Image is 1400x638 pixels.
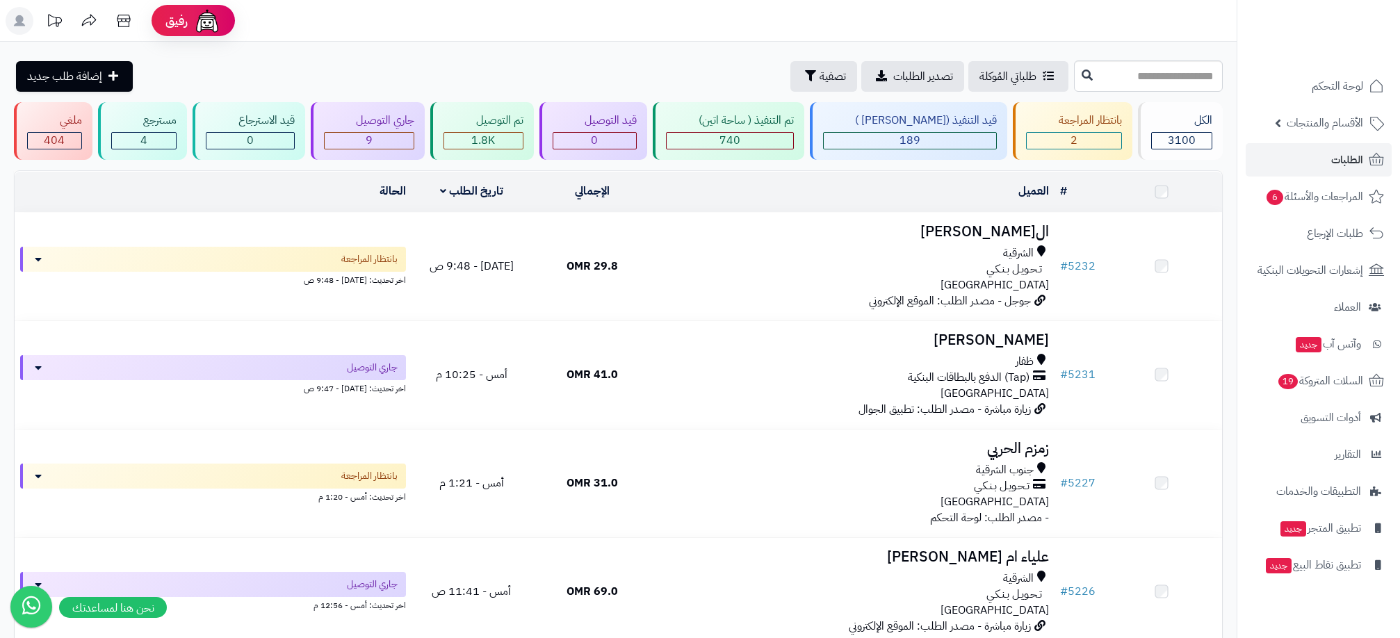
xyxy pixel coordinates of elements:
span: # [1060,475,1068,491]
span: الشرقية [1003,571,1034,587]
span: جاري التوصيل [347,578,398,591]
span: رفيق [165,13,188,29]
span: تطبيق نقاط البيع [1264,555,1361,575]
div: اخر تحديث: أمس - 12:56 م [20,597,406,612]
div: 740 [667,133,793,149]
span: المراجعات والأسئلة [1265,187,1363,206]
div: بانتظار المراجعة [1026,113,1122,129]
span: جاري التوصيل [347,361,398,375]
h3: ال[PERSON_NAME] [658,224,1049,240]
a: بانتظار المراجعة 2 [1010,102,1135,160]
span: الشرقية [1003,245,1034,261]
span: أمس - 11:41 ص [432,583,511,600]
span: 6 [1267,190,1283,205]
span: جديد [1280,521,1306,537]
span: جوجل - مصدر الطلب: الموقع الإلكتروني [869,293,1031,309]
a: السلات المتروكة19 [1246,364,1392,398]
a: أدوات التسويق [1246,401,1392,434]
a: إشعارات التحويلات البنكية [1246,254,1392,287]
a: طلباتي المُوكلة [968,61,1068,92]
a: تصدير الطلبات [861,61,964,92]
span: تـحـويـل بـنـكـي [974,478,1029,494]
div: تم التنفيذ ( ساحة اتين) [666,113,794,129]
span: 41.0 OMR [567,366,618,383]
span: 3100 [1168,132,1196,149]
div: تم التوصيل [443,113,523,129]
span: 1.8K [471,132,495,149]
span: تـحـويـل بـنـكـي [986,587,1042,603]
span: 740 [719,132,740,149]
a: المراجعات والأسئلة6 [1246,180,1392,213]
div: 1752 [444,133,523,149]
a: إضافة طلب جديد [16,61,133,92]
a: الطلبات [1246,143,1392,177]
a: قيد التوصيل 0 [537,102,651,160]
span: # [1060,258,1068,275]
div: 4 [112,133,177,149]
button: تصفية [790,61,857,92]
span: بانتظار المراجعة [341,252,398,266]
a: ملغي 404 [11,102,95,160]
span: إشعارات التحويلات البنكية [1257,261,1363,280]
span: 69.0 OMR [567,583,618,600]
div: 189 [824,133,997,149]
a: مسترجع 4 [95,102,190,160]
span: 4 [140,132,147,149]
span: التقارير [1335,445,1361,464]
span: زيارة مباشرة - مصدر الطلب: الموقع الإلكتروني [849,618,1031,635]
span: أدوات التسويق [1301,408,1361,427]
a: #5226 [1060,583,1096,600]
div: جاري التوصيل [324,113,415,129]
a: تم التنفيذ ( ساحة اتين) 740 [650,102,807,160]
span: جديد [1296,337,1321,352]
a: تطبيق نقاط البيعجديد [1246,548,1392,582]
span: 0 [591,132,598,149]
a: الحالة [380,183,406,199]
a: وآتس آبجديد [1246,327,1392,361]
span: 9 [366,132,373,149]
span: 189 [900,132,920,149]
span: التطبيقات والخدمات [1276,482,1361,501]
div: ملغي [27,113,82,129]
div: مسترجع [111,113,177,129]
span: طلباتي المُوكلة [979,68,1036,85]
a: طلبات الإرجاع [1246,217,1392,250]
span: لوحة التحكم [1312,76,1363,96]
a: جاري التوصيل 9 [308,102,428,160]
span: أمس - 10:25 م [436,366,507,383]
a: قيد التنفيذ ([PERSON_NAME] ) 189 [807,102,1011,160]
a: الكل3100 [1135,102,1226,160]
span: [GEOGRAPHIC_DATA] [941,385,1049,402]
span: 31.0 OMR [567,475,618,491]
span: جنوب الشرقية [976,462,1034,478]
a: تاريخ الطلب [440,183,503,199]
span: الأقسام والمنتجات [1287,113,1363,133]
td: - مصدر الطلب: لوحة التحكم [653,430,1055,537]
span: [GEOGRAPHIC_DATA] [941,493,1049,510]
div: اخر تحديث: [DATE] - 9:48 ص [20,272,406,286]
span: # [1060,366,1068,383]
span: بانتظار المراجعة [341,469,398,483]
img: logo-2.png [1305,39,1387,68]
span: طلبات الإرجاع [1307,224,1363,243]
div: اخر تحديث: أمس - 1:20 م [20,489,406,503]
a: التطبيقات والخدمات [1246,475,1392,508]
div: اخر تحديث: [DATE] - 9:47 ص [20,380,406,395]
a: #5232 [1060,258,1096,275]
span: أمس - 1:21 م [439,475,504,491]
span: زيارة مباشرة - مصدر الطلب: تطبيق الجوال [858,401,1031,418]
span: الطلبات [1331,150,1363,170]
div: 404 [28,133,81,149]
span: تصدير الطلبات [893,68,953,85]
h3: [PERSON_NAME] [658,332,1049,348]
div: 9 [325,133,414,149]
div: 0 [553,133,637,149]
span: جديد [1266,558,1292,573]
span: تصفية [820,68,846,85]
span: إضافة طلب جديد [27,68,102,85]
div: قيد الاسترجاع [206,113,295,129]
span: وآتس آب [1294,334,1361,354]
a: #5227 [1060,475,1096,491]
div: 0 [206,133,294,149]
span: العملاء [1334,297,1361,317]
